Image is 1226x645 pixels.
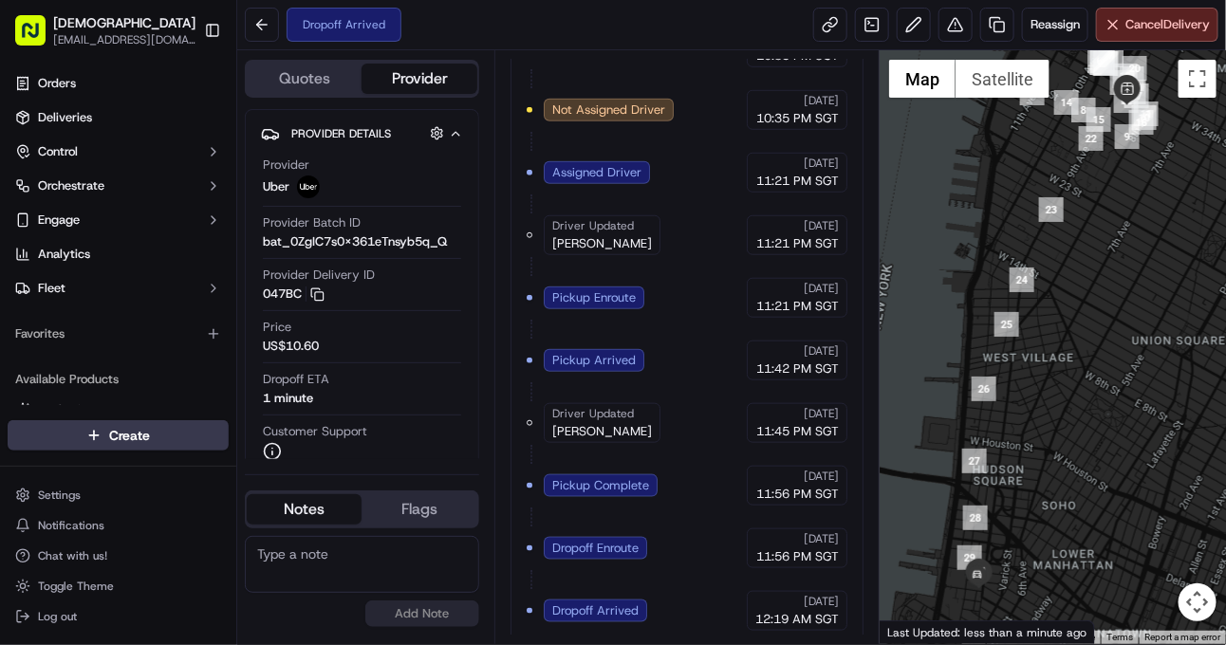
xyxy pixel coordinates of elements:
span: Analytics [38,246,90,263]
div: 16 [1129,110,1154,135]
span: [DATE] [804,218,839,233]
div: We're available if you need us! [65,200,240,215]
button: Nash AI [8,395,229,425]
span: US$10.60 [263,338,319,355]
a: Analytics [8,239,229,269]
span: Log out [38,609,77,624]
a: Report a map error [1144,632,1220,642]
span: Nash AI [38,401,81,418]
span: [DATE] [804,93,839,108]
a: 💻API Documentation [153,267,312,302]
button: Create [8,420,229,451]
span: Dropoff Arrived [552,602,639,619]
span: [PERSON_NAME] [552,235,652,252]
div: 19 [1113,64,1138,88]
a: Orders [8,68,229,99]
div: 28 [963,506,988,530]
div: 23 [1039,197,1064,222]
button: Notes [247,494,362,525]
div: 18 [1122,80,1146,104]
div: 21 [1110,70,1135,95]
span: Dropoff ETA [263,371,329,388]
a: Powered byPylon [134,321,230,336]
div: 1 minute [263,390,313,407]
span: [DATE] [804,469,839,484]
button: Show street map [889,60,956,98]
div: 17 [1124,83,1149,108]
span: 11:56 PM SGT [756,548,839,565]
a: 📗Knowledge Base [11,267,153,302]
input: Got a question? Start typing here... [49,122,342,142]
span: 10:35 PM SGT [756,110,839,127]
img: uber-new-logo.jpeg [297,175,320,198]
p: Welcome 👋 [19,76,345,106]
a: Deliveries [8,102,229,133]
div: Available Products [8,364,229,395]
span: Uber [263,178,289,195]
span: Pickup Enroute [552,289,636,306]
button: Orchestrate [8,171,229,201]
div: 11 [1134,101,1159,126]
span: Dropoff Enroute [552,540,639,557]
span: 11:56 PM SGT [756,486,839,503]
div: 24 [1010,267,1034,292]
span: API Documentation [179,275,305,294]
button: Control [8,137,229,167]
button: Provider Details [261,118,463,149]
span: Cancel Delivery [1125,16,1210,33]
button: Settings [8,482,229,508]
button: Show satellite imagery [956,60,1050,98]
span: Orders [38,75,76,92]
div: 14 [1054,90,1079,115]
button: Provider [362,64,476,94]
div: 8 [1071,98,1096,122]
button: Start new chat [323,187,345,210]
span: Deliveries [38,109,92,126]
span: Pickup Arrived [552,352,636,369]
div: 29 [957,545,982,570]
span: 11:21 PM SGT [756,298,839,315]
span: Not Assigned Driver [552,101,665,119]
div: Favorites [8,319,229,349]
a: Terms (opens in new tab) [1106,632,1133,642]
button: [DEMOGRAPHIC_DATA][EMAIL_ADDRESS][DOMAIN_NAME] [8,8,196,53]
a: Nash AI [15,401,221,418]
span: Chat with us! [38,548,107,563]
span: [DATE] [804,281,839,296]
span: Toggle Theme [38,579,114,594]
span: Pylon [189,322,230,336]
button: [EMAIL_ADDRESS][DOMAIN_NAME] [53,32,195,47]
button: Toggle Theme [8,573,229,599]
div: 💻 [160,277,176,292]
button: [DEMOGRAPHIC_DATA] [53,13,195,32]
button: Chat with us! [8,543,229,569]
div: 7 [1099,43,1124,67]
span: Provider Batch ID [263,214,361,231]
span: Price [263,319,291,336]
button: Quotes [247,64,362,94]
button: Reassign [1022,8,1088,42]
button: Map camera controls [1179,583,1217,621]
span: Fleet [38,280,65,297]
span: Create [109,426,150,445]
button: Notifications [8,512,229,539]
span: 11:45 PM SGT [756,423,839,440]
span: [DATE] [804,343,839,359]
span: Assigned Driver [552,164,641,181]
span: Orchestrate [38,177,104,194]
span: 12:19 AM SGT [755,611,839,628]
div: Last Updated: less than a minute ago [880,620,1095,644]
span: Engage [38,212,80,229]
button: 047BC [263,286,325,303]
span: Settings [38,488,81,503]
span: Driver Updated [552,406,634,421]
span: Provider Details [291,126,391,141]
div: 26 [972,377,996,401]
div: 20 [1123,56,1147,81]
a: Open this area in Google Maps (opens a new window) [884,619,947,644]
span: 11:21 PM SGT [756,235,839,252]
span: Notifications [38,518,104,533]
div: 📗 [19,277,34,292]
